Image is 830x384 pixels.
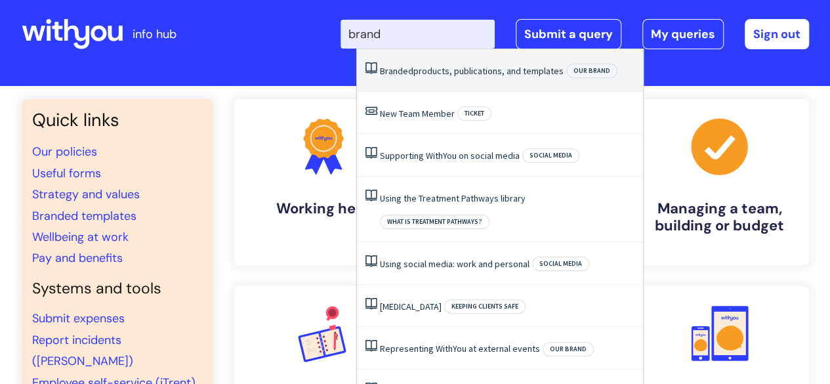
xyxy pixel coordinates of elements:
[234,99,413,265] a: Working here
[566,64,617,78] span: Our brand
[32,208,136,224] a: Branded templates
[380,215,489,229] span: What is Treatment Pathways?
[341,20,495,49] input: Search
[522,148,579,163] span: Social media
[380,65,564,77] a: Brandedproducts, publications, and templates
[641,200,799,235] h4: Managing a team, building or budget
[32,165,101,181] a: Useful forms
[32,250,123,266] a: Pay and benefits
[380,108,455,119] a: New Team Member
[32,229,129,245] a: Wellbeing at work
[631,99,809,265] a: Managing a team, building or budget
[32,310,125,326] a: Submit expenses
[380,192,526,204] a: Using the Treatment Pathways library
[516,19,621,49] a: Submit a query
[32,186,140,202] a: Strategy and values
[380,150,520,161] a: Supporting WithYou on social media
[380,258,529,270] a: Using social media: work and personal
[245,200,402,217] h4: Working here
[133,24,176,45] p: info hub
[32,144,97,160] a: Our policies
[745,19,809,49] a: Sign out
[532,257,589,271] span: Social media
[642,19,724,49] a: My queries
[32,110,203,131] h3: Quick links
[32,332,133,369] a: Report incidents ([PERSON_NAME])
[380,65,413,77] span: Branded
[543,342,594,356] span: Our brand
[380,301,442,312] a: [MEDICAL_DATA]
[457,106,491,121] span: Ticket
[444,299,526,314] span: Keeping clients safe
[32,280,203,298] h4: Systems and tools
[380,343,540,354] a: Representing WithYou at external events
[341,19,809,49] div: | -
